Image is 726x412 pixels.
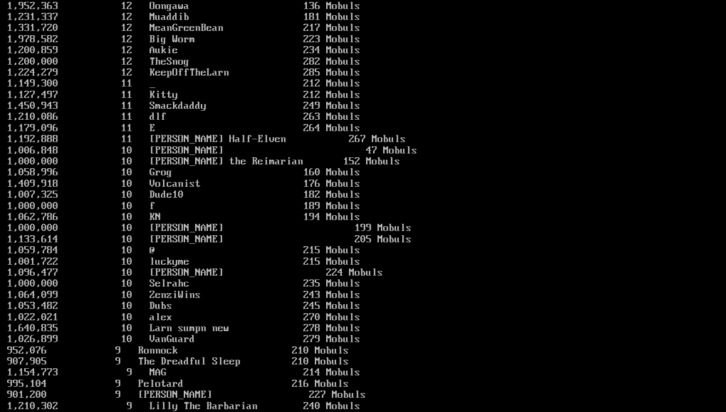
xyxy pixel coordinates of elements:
a: 1,096,477 10 [PERSON_NAME] 224 Mobuls [7,267,383,278]
a: 1,179,096 11 E 264 Mobuls [7,123,360,134]
a: 1,978,582 12 Big Worm 223 Mobuls [7,34,360,45]
a: 995,104 9 Pelotard 216 Mobuls [7,378,349,390]
a: 1,059,784 10 @ 215 Mobuls [7,245,360,256]
a: 1,224,279 12 KeepOffTheLarn 285 Mobuls [7,67,360,78]
a: 1,331,720 12 MeanGreenBean 217 Mobuls [7,22,360,34]
a: 1,952,363 12 Oongawa 136 Mobuls [7,0,360,12]
a: 1,409,918 10 Volcanist 176 Mobuls [7,178,360,190]
a: 1,022,021 10 alex 270 Mobuls [7,312,360,323]
a: 1,210,086 11 dlf 263 Mobuls [7,111,360,123]
a: 1,450,943 11 Smackdaddy 249 Mobuls [7,100,360,112]
a: 1,192,888 11 [PERSON_NAME] Half-Elven 267 Mobuls [7,134,406,145]
a: 1,006,848 10 [PERSON_NAME] 47 Mobuls [7,145,417,156]
a: 1,053,482 10 Dubs 245 Mobuls [7,300,360,312]
a: 1,064,099 10 ZenziWins 243 Mobuls [7,289,360,301]
a: 1,231,337 12 Muaddib 181 Mobuls [7,11,360,23]
a: 1,062,786 10 KN 194 Mobuls [7,211,360,223]
a: 1,000,000 10 Selrahc 235 Mobuls [7,278,360,289]
a: 1,133,614 10 [PERSON_NAME] 205 Mobuls [7,234,412,245]
a: 1,200,000 12 TheSnog 282 Mobuls [7,56,360,67]
a: 1,007,325 10 Dude10 182 Mobuls [7,189,360,201]
a: 1,000,000 10 f 189 Mobuls [7,201,360,212]
a: 1,210,302 9 Lilly The Barbarian 240 Mobuls [7,401,360,412]
a: 1,000,000 10 [PERSON_NAME] the Reimarian 152 Mobuls [7,156,400,167]
a: 952,076 9 Ronnock 210 Mobuls [7,345,349,356]
a: 1,000,000 10 [PERSON_NAME] 199 Mobuls [7,222,412,234]
a: 1,001,722 10 luckyme 215 Mobuls [7,256,360,268]
a: 1,640,835 10 Larn sumpn new 278 Mobuls [7,323,360,334]
a: 1,154,773 9 MAG 214 Mobuls [7,367,360,378]
a: 901,200 9 [PERSON_NAME] 227 Mobuls [7,389,366,401]
a: 907,905 9 The Dreadful Sleep 210 Mobuls [7,356,349,367]
a: 1,058,996 10 Grog 160 Mobuls [7,167,360,178]
a: 1,127,497 11 Kitty 212 Mobuls [7,89,360,101]
a: 1,200,859 12 Aukie 234 Mobuls [7,45,360,56]
a: 1,026,899 10 VanGuard 279 Mobuls [7,334,360,345]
